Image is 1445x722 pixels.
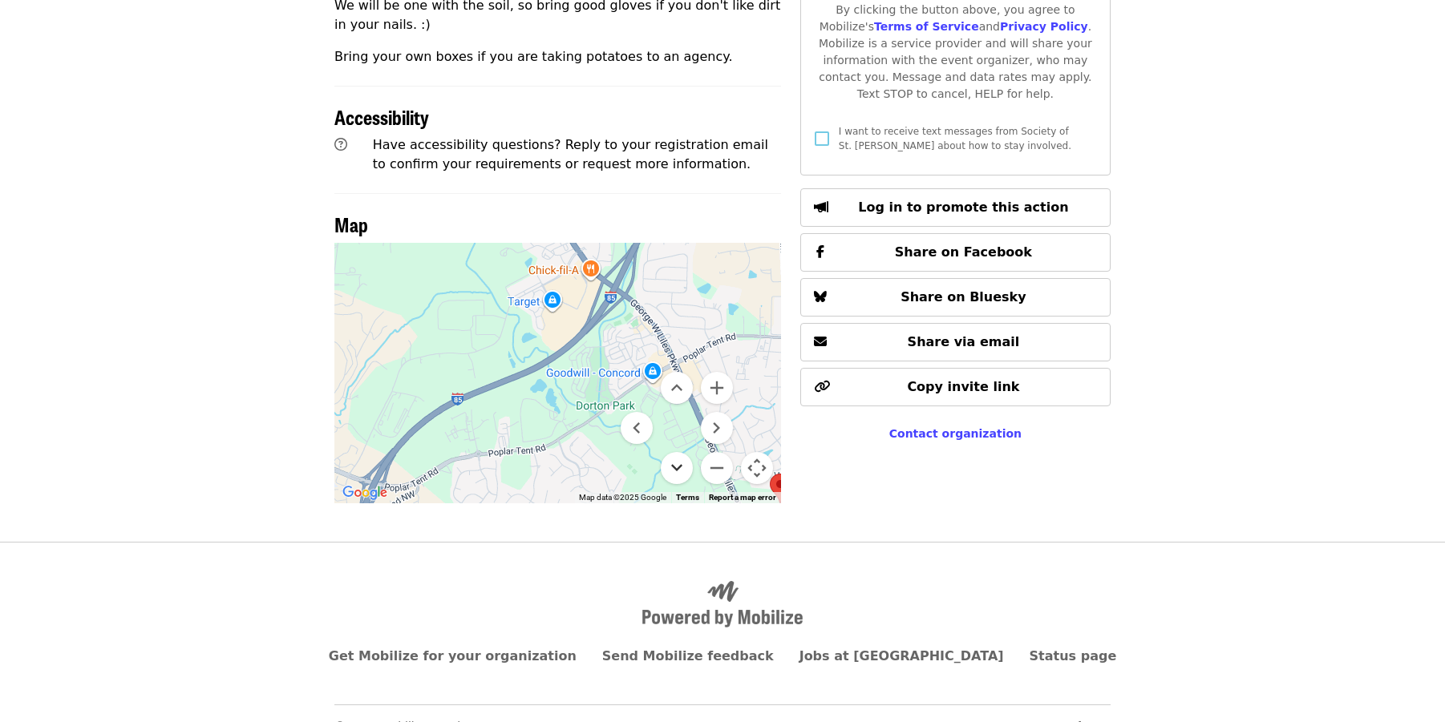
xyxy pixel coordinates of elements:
button: Share on Bluesky [800,278,1111,317]
button: Zoom out [701,452,733,484]
button: Move right [701,412,733,444]
button: Map camera controls [741,452,773,484]
a: Get Mobilize for your organization [329,648,577,664]
a: Jobs at [GEOGRAPHIC_DATA] [799,648,1004,664]
p: Bring your own boxes if you are taking potatoes to an agency. [334,47,781,67]
div: By clicking the button above, you agree to Mobilize's and . Mobilize is a service provider and wi... [814,2,1097,103]
button: Move down [661,452,693,484]
a: Open this area in Google Maps (opens a new window) [338,482,391,503]
nav: Primary footer navigation [334,647,1111,666]
span: Log in to promote this action [858,200,1068,215]
span: Share on Bluesky [901,289,1026,305]
button: Move left [621,412,653,444]
span: Share via email [908,334,1020,349]
span: Map [334,210,368,238]
a: Send Mobilize feedback [602,648,774,664]
button: Zoom in [701,372,733,404]
button: Share on Facebook [800,233,1111,272]
span: Map data ©2025 Google [579,493,666,502]
i: question-circle icon [334,137,347,152]
button: Log in to promote this action [800,188,1111,227]
button: Copy invite link [800,368,1111,406]
img: Google [338,482,391,503]
img: Powered by Mobilize [642,581,803,627]
span: Accessibility [334,103,429,131]
span: I want to receive text messages from Society of St. [PERSON_NAME] about how to stay involved. [839,126,1071,151]
a: Status page [1030,648,1117,664]
span: Share on Facebook [895,244,1032,260]
span: Have accessibility questions? Reply to your registration email to confirm your requirements or re... [373,137,768,171]
a: Report a map error [709,493,776,502]
button: Move up [661,372,693,404]
a: Privacy Policy [1000,20,1088,33]
span: Copy invite link [907,379,1019,394]
button: Share via email [800,323,1111,361]
a: Terms (opens in new tab) [676,493,699,502]
a: Contact organization [889,427,1022,440]
a: Terms of Service [874,20,979,33]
